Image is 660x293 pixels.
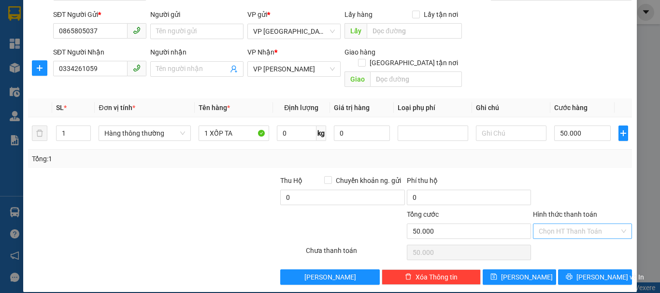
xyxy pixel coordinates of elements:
button: delete [32,126,47,141]
input: VD: Bàn, Ghế [199,126,269,141]
span: [GEOGRAPHIC_DATA] tận nơi [366,57,462,68]
input: Ghi Chú [476,126,546,141]
span: Giá trị hàng [334,104,370,112]
div: Phí thu hộ [407,175,531,190]
span: Lấy [344,23,367,39]
input: 0 [334,126,390,141]
div: Chưa thanh toán [305,245,406,262]
span: VP Bình Lộc [253,24,335,39]
span: Định lượng [284,104,318,112]
span: Đơn vị tính [99,104,135,112]
div: Người nhận [150,47,244,57]
th: Ghi chú [472,98,550,117]
button: printer[PERSON_NAME] và In [558,269,632,285]
button: [PERSON_NAME] [280,269,379,285]
span: Cước hàng [554,104,588,112]
div: Người gửi [150,9,244,20]
span: [PERSON_NAME] [501,272,553,282]
div: VP gửi [247,9,341,20]
span: Lấy tận nơi [420,9,462,20]
span: VP Hoàng Liệt [253,62,335,76]
span: VP Nhận [247,48,274,56]
span: Tên hàng [199,104,230,112]
li: Cổ Đạm, xã [GEOGRAPHIC_DATA], [GEOGRAPHIC_DATA] [90,24,404,36]
span: kg [316,126,326,141]
span: [PERSON_NAME] [304,272,356,282]
span: delete [405,273,412,281]
span: plus [619,129,628,137]
span: Lấy hàng [344,11,373,18]
input: Dọc đường [370,71,462,87]
span: printer [566,273,573,281]
span: save [490,273,497,281]
label: Hình thức thanh toán [533,210,597,218]
span: phone [133,27,141,34]
span: Xóa Thông tin [416,272,458,282]
span: user-add [230,65,238,73]
span: Hàng thông thường [104,126,185,140]
div: Tổng: 1 [32,153,256,164]
span: SL [56,104,64,112]
span: Giao [344,71,370,87]
li: Hotline: 1900252555 [90,36,404,48]
input: Dọc đường [367,23,462,39]
button: deleteXóa Thông tin [382,269,481,285]
button: plus [618,126,628,141]
span: Chuyển khoản ng. gửi [332,175,405,186]
b: GỬI : VP [GEOGRAPHIC_DATA] [12,70,144,102]
span: Tổng cước [407,210,439,218]
div: SĐT Người Gửi [53,9,146,20]
span: phone [133,64,141,72]
button: save[PERSON_NAME] [483,269,557,285]
span: Thu Hộ [280,177,302,184]
button: plus [32,60,47,76]
img: logo.jpg [12,12,60,60]
span: [PERSON_NAME] và In [576,272,644,282]
span: plus [32,64,47,72]
span: Giao hàng [344,48,375,56]
th: Loại phụ phí [394,98,472,117]
div: SĐT Người Nhận [53,47,146,57]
